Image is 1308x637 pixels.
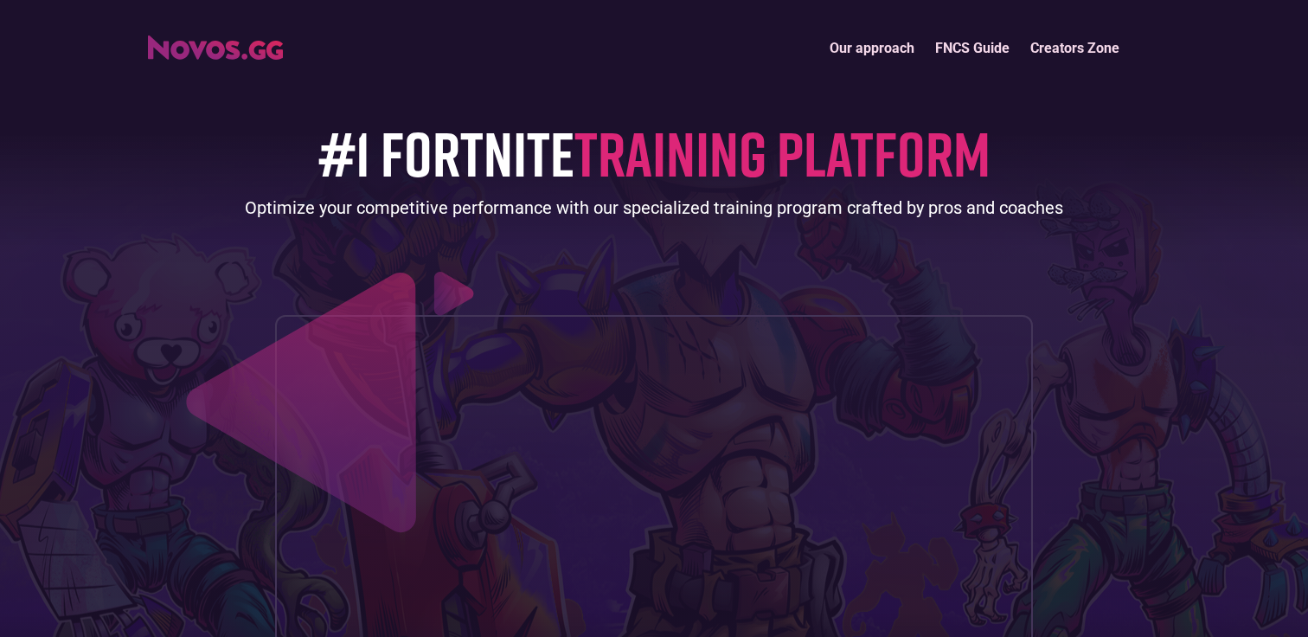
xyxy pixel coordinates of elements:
[819,29,925,67] a: Our approach
[245,196,1063,220] div: Optimize your competitive performance with our specialized training program crafted by pros and c...
[318,119,991,187] h1: #1 FORTNITE
[148,29,283,60] a: home
[574,115,991,190] span: TRAINING PLATFORM
[1020,29,1130,67] a: Creators Zone
[925,29,1020,67] a: FNCS Guide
